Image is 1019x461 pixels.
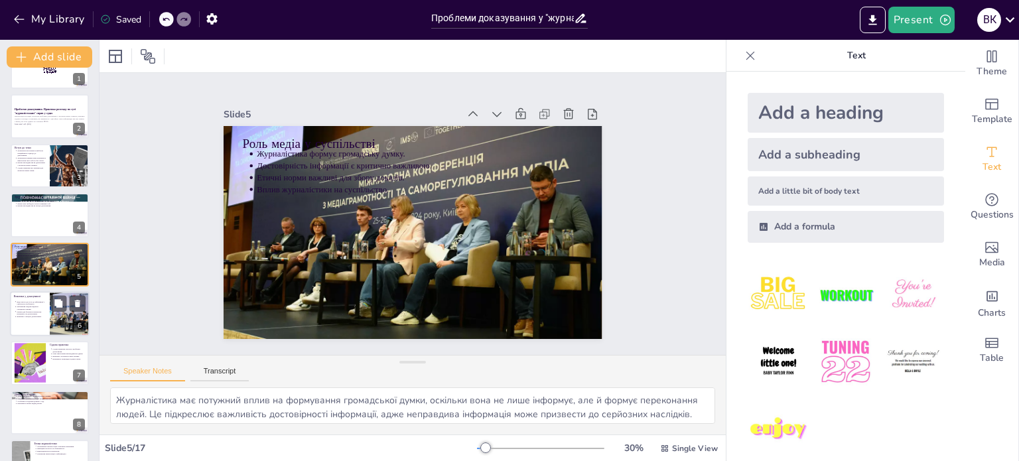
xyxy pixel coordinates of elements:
button: My Library [10,9,90,30]
img: 4.jpeg [748,331,809,393]
p: Ризики для безпеки журналістів впливають на доказування. [17,310,46,316]
div: 4 [11,193,89,237]
button: Speaker Notes [110,367,185,381]
div: Add a subheading [748,138,944,171]
p: Виклики у доказуванні [14,295,46,298]
div: В К [977,8,1001,32]
span: Media [979,255,1005,270]
img: 2.jpeg [815,264,876,326]
p: Різні трактування законодавства судами. [52,353,85,356]
p: Докази та їх види [15,392,85,396]
div: Slide 5 [223,107,458,121]
p: Роль медіа у суспільстві [242,135,583,153]
button: Present [888,7,955,33]
div: 6 [10,291,90,336]
p: Відсутність доступу до інформації є серйозною проблемою. [17,300,46,306]
p: Етика журналістики [34,442,85,446]
div: 30 % [618,442,649,454]
span: Questions [971,208,1014,222]
img: 6.jpeg [882,331,944,393]
div: 7 [11,341,89,385]
div: 6 [74,320,86,332]
p: Журналістика формує громадську думку. [17,247,85,249]
div: Add a table [965,326,1018,374]
input: Insert title [431,9,574,28]
button: Duplicate Slide [50,295,66,311]
div: 3 [73,172,85,184]
p: Журналістика формує громадську думку. [257,148,583,161]
div: 1 [73,73,85,85]
p: Достовірність інформації є критично важливою. [257,160,583,172]
button: Export to PowerPoint [860,7,886,33]
p: Достовірність інформації є критично важливою. [17,249,85,252]
div: 3 [11,144,89,188]
p: Принципи чесності та об'єктивності. [37,448,85,450]
div: Add charts and graphs [965,279,1018,326]
span: Charts [978,306,1006,320]
div: Change the overall theme [965,40,1018,88]
p: Відповідальність журналістів. [37,450,85,453]
img: 3.jpeg [882,264,944,326]
div: 5 [73,271,85,283]
div: 8 [73,419,85,430]
p: Судова практика має значення для журналістських справ. [17,166,46,171]
p: Етичні норми важливі для збору доказів. [17,252,85,255]
button: Delete Slide [70,295,86,311]
img: 1.jpeg [748,264,809,326]
p: Судова практика [50,343,85,347]
p: Уникнення маніпуляцій з інформацією. [37,452,85,455]
p: Законодавство визначає рамки для журналістської діяльності. [17,198,85,200]
p: Небажання свідків свідчити ускладнює справи. [17,305,46,310]
p: Важливість прикладів судових справ. [52,358,85,360]
strong: Проблеми доказування. Практика розгляду по суті "журналістських" справ у судах [15,107,76,115]
div: Add a formula [748,211,944,243]
div: 7 [73,369,85,381]
p: Text [761,40,952,72]
span: Text [983,160,1001,174]
span: Single View [672,443,718,454]
p: Журналісти повинні мати можливість виконувати свою роботу без страху. [17,157,46,161]
p: Виклики у журналістських справах. [52,356,85,358]
div: Saved [100,13,141,26]
p: Роль медіа у суспільстві [15,244,85,248]
p: Особливості подання доказів у суді. [17,400,85,403]
p: Дотримання етичних норм є критично важливим. [37,445,85,448]
span: Template [972,112,1012,127]
div: Slide 5 / 17 [105,442,477,454]
p: Виклики у процесі доказування. [17,316,46,318]
p: Захист джерел інформації є важливим елементом. [17,200,85,203]
p: Важливість різних видів доказів. [17,403,85,405]
div: Add ready made slides [965,88,1018,135]
div: Add images, graphics, shapes or video [965,231,1018,279]
span: Theme [977,64,1007,79]
p: Судова практика ілюструє проблеми доказування. [52,348,85,353]
textarea: Журналістика має потужний вплив на формування громадської думки, оскільки вона не лише інформує, ... [110,387,715,424]
div: 1 [11,45,89,89]
p: Вступ до теми [15,146,46,150]
p: Вплив журналістики на суспільство. [17,254,85,257]
div: 2 [73,123,85,135]
p: Generated with [URL] [15,122,85,125]
button: Transcript [190,367,249,381]
span: Table [980,351,1004,365]
img: 5.jpeg [815,331,876,393]
p: Етичні норми важливі для збору доказів. [257,172,583,184]
span: Position [140,48,156,64]
div: Add a little bit of body text [748,176,944,206]
p: Журналістські справи потребують специфічного підходу до доказування. [17,149,46,157]
p: Різні типи доказів у журналістських справах. [17,395,85,397]
p: Вплив журналістики на суспільство. [257,183,583,196]
p: Вплив законодавства на процес доказування. [17,205,85,208]
div: 4 [73,222,85,233]
div: Add a heading [748,93,944,133]
div: Get real-time input from your audience [965,183,1018,231]
div: 5 [11,243,89,287]
p: Свідчення, документи, аудіо- та відеозаписи. [17,397,85,400]
p: Баланс між свободою слова та правами осіб. [17,202,85,205]
img: 7.jpeg [748,399,809,460]
div: Layout [105,46,126,67]
div: Add text boxes [965,135,1018,183]
p: Законодавче регулювання [15,195,85,199]
div: 8 [11,391,89,434]
div: 2 [11,94,89,138]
